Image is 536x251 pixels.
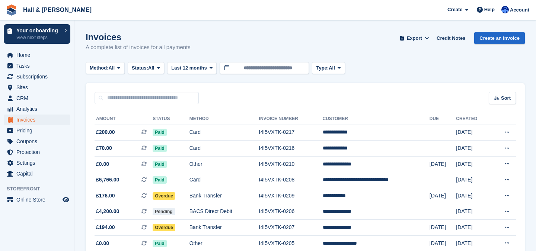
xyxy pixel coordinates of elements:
[447,6,462,13] span: Create
[4,104,70,114] a: menu
[4,24,70,44] a: Your onboarding View next steps
[153,192,175,200] span: Overdue
[167,62,217,74] button: Last 12 months
[16,34,61,41] p: View next steps
[16,147,61,157] span: Protection
[259,188,323,204] td: I4I5VXTK-0209
[510,6,529,14] span: Account
[16,168,61,179] span: Capital
[16,194,61,205] span: Online Store
[456,172,491,188] td: [DATE]
[153,145,166,152] span: Paid
[456,220,491,236] td: [DATE]
[153,113,189,125] th: Status
[153,240,166,247] span: Paid
[259,113,323,125] th: Invoice Number
[109,64,115,72] span: All
[189,113,259,125] th: Method
[61,195,70,204] a: Preview store
[148,64,154,72] span: All
[16,50,61,60] span: Home
[153,224,175,231] span: Overdue
[259,141,323,157] td: I4I5VXTK-0216
[329,64,335,72] span: All
[16,61,61,71] span: Tasks
[312,62,345,74] button: Type: All
[456,156,491,172] td: [DATE]
[4,71,70,82] a: menu
[456,125,491,141] td: [DATE]
[4,194,70,205] a: menu
[189,220,259,236] td: Bank Transfer
[4,168,70,179] a: menu
[189,204,259,220] td: BACS Direct Debit
[259,220,323,236] td: I4I5VXTK-0207
[96,176,119,184] span: £6,766.00
[189,141,259,157] td: Card
[16,28,61,33] p: Your onboarding
[474,32,525,44] a: Create an Invoice
[189,125,259,141] td: Card
[7,185,74,193] span: Storefront
[4,158,70,168] a: menu
[16,125,61,136] span: Pricing
[189,156,259,172] td: Other
[16,136,61,147] span: Coupons
[456,204,491,220] td: [DATE]
[4,93,70,103] a: menu
[86,43,191,52] p: A complete list of invoices for all payments
[20,4,95,16] a: Hall & [PERSON_NAME]
[323,113,430,125] th: Customer
[501,6,509,13] img: Claire Banham
[189,188,259,204] td: Bank Transfer
[430,113,456,125] th: Due
[456,113,491,125] th: Created
[189,172,259,188] td: Card
[484,6,495,13] span: Help
[16,93,61,103] span: CRM
[259,204,323,220] td: I4I5VXTK-0206
[96,128,115,136] span: £200.00
[4,136,70,147] a: menu
[96,192,115,200] span: £176.00
[153,176,166,184] span: Paid
[430,188,456,204] td: [DATE]
[95,113,153,125] th: Amount
[96,207,119,215] span: £4,200.00
[96,239,109,247] span: £0.00
[86,32,191,42] h1: Invoices
[16,71,61,82] span: Subscriptions
[259,172,323,188] td: I4I5VXTK-0208
[4,115,70,125] a: menu
[398,32,431,44] button: Export
[456,141,491,157] td: [DATE]
[90,64,109,72] span: Method:
[4,50,70,60] a: menu
[96,160,109,168] span: £0.00
[4,125,70,136] a: menu
[4,61,70,71] a: menu
[259,125,323,141] td: I4I5VXTK-0217
[132,64,148,72] span: Status:
[16,82,61,93] span: Sites
[16,115,61,125] span: Invoices
[430,156,456,172] td: [DATE]
[6,4,17,16] img: stora-icon-8386f47178a22dfd0bd8f6a31ec36ba5ce8667c1dd55bd0f319d3a0aa187defe.svg
[171,64,207,72] span: Last 12 months
[153,161,166,168] span: Paid
[430,220,456,236] td: [DATE]
[96,144,112,152] span: £70.00
[407,35,422,42] span: Export
[86,62,125,74] button: Method: All
[259,156,323,172] td: I4I5VXTK-0210
[128,62,164,74] button: Status: All
[316,64,329,72] span: Type:
[16,158,61,168] span: Settings
[4,82,70,93] a: menu
[501,94,511,102] span: Sort
[153,208,175,215] span: Pending
[153,129,166,136] span: Paid
[4,147,70,157] a: menu
[16,104,61,114] span: Analytics
[456,188,491,204] td: [DATE]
